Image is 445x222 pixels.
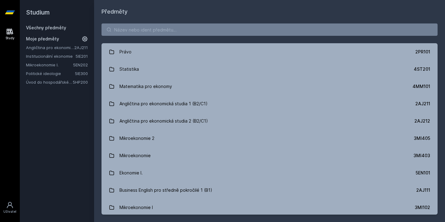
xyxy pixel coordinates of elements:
[76,54,88,59] a: 5IE201
[75,71,88,76] a: 5IE300
[119,132,154,145] div: Mikroekonomie 2
[413,153,430,159] div: 3MI403
[102,199,438,216] a: Mikroekonomie I 3MI102
[119,149,151,162] div: Mikroekonomie
[119,98,208,110] div: Angličtina pro ekonomická studia 1 (B2/C1)
[416,170,430,176] div: 5EN101
[1,198,19,217] a: Uživatel
[416,187,430,193] div: 2AJ111
[119,115,208,127] div: Angličtina pro ekonomická studia 2 (B2/C1)
[102,182,438,199] a: Business English pro středně pokročilé 1 (B1) 2AJ111
[119,201,153,214] div: Mikroekonomie I
[102,61,438,78] a: Statistika 4ST201
[26,44,74,51] a: Angličtina pro ekonomická studia 1 (B2/C1)
[413,83,430,90] div: 4MM101
[26,70,75,77] a: Politické ideologie
[102,130,438,147] a: Mikroekonomie 2 3MI405
[119,46,132,58] div: Právo
[73,80,88,85] a: 5HP200
[414,66,430,72] div: 4ST201
[119,167,143,179] div: Ekonomie I.
[415,101,430,107] div: 2AJ211
[414,118,430,124] div: 2AJ212
[415,49,430,55] div: 2PR101
[26,36,59,42] span: Moje předměty
[414,135,430,141] div: 3MI405
[415,204,430,211] div: 3MI102
[102,147,438,164] a: Mikroekonomie 3MI403
[102,164,438,182] a: Ekonomie I. 5EN101
[119,80,172,93] div: Matematika pro ekonomy
[102,43,438,61] a: Právo 2PR101
[26,62,73,68] a: Mikroekonomie I.
[6,36,15,40] div: Study
[26,79,73,85] a: Úvod do hospodářské a sociální politiky
[3,209,16,214] div: Uživatel
[74,45,88,50] a: 2AJ211
[102,95,438,112] a: Angličtina pro ekonomická studia 1 (B2/C1) 2AJ211
[102,112,438,130] a: Angličtina pro ekonomická studia 2 (B2/C1) 2AJ212
[26,53,76,59] a: Institucionální ekonomie
[73,62,88,67] a: 5EN202
[102,7,438,16] h1: Předměty
[119,184,212,196] div: Business English pro středně pokročilé 1 (B1)
[119,63,139,75] div: Statistika
[102,78,438,95] a: Matematika pro ekonomy 4MM101
[102,23,438,36] input: Název nebo ident předmětu…
[26,25,66,30] a: Všechny předměty
[1,25,19,44] a: Study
